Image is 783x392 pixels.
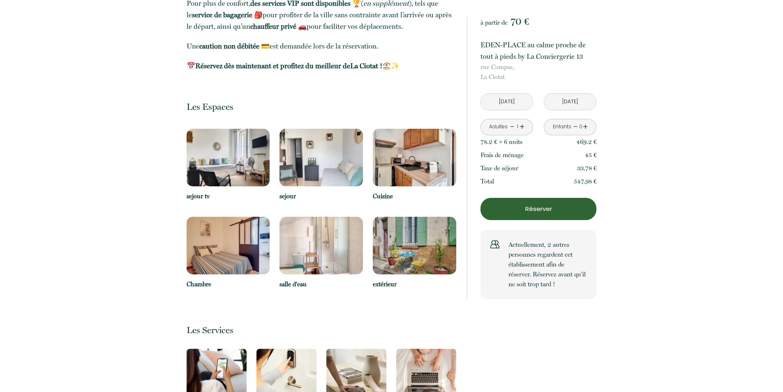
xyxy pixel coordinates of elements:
[508,240,587,289] p: Actuellement, 2 autres personnes regardent cet établissement afin de réserver. Réservez avant qu’...
[544,94,596,110] input: Départ
[199,42,270,50] strong: caution non débitée 💳
[520,121,524,133] a: +
[373,191,456,201] p: Cuisine
[520,138,522,146] span: s
[579,123,583,131] div: 0
[490,240,499,249] img: users
[187,40,456,52] p: Une est demandée lors de la réservation.
[480,137,522,147] p: 78.2 € × 6 nuit
[187,60,456,72] p: 📅 🏖️✨
[573,121,578,133] a: -
[480,39,596,62] p: EDEN-PLACE au calme proche de tout à pieds by La Conciergerie 13
[480,62,596,82] p: La Ciotat
[373,217,456,274] img: 16949887361693.jpg
[350,62,382,70] strong: La Ciotat !
[576,137,597,147] p: 469.2 €
[585,150,597,160] p: 45 €
[187,279,270,289] p: Chambre
[279,191,363,201] p: sejour
[510,121,515,133] a: -
[481,94,533,110] input: Arrivée
[373,129,456,186] img: 16863389366539.jpg
[553,123,571,131] div: Enfants
[583,121,588,133] a: +
[489,123,508,131] div: Adultes
[373,279,456,289] p: extérieur
[195,62,350,70] strong: Réservez dès maintenant et profitez du meilleur de
[480,163,518,173] p: Taxe de séjour
[480,62,596,72] span: rue Compas,
[187,325,456,336] p: Les Services
[250,22,307,30] strong: chauffeur privé 🚗
[279,217,363,274] img: 16863391946609.png
[515,123,520,131] div: 1
[574,176,597,186] p: 547.98 €
[480,19,508,26] span: à partir de
[577,163,597,173] p: 33.78 €
[279,279,363,289] p: salle d'eau
[187,101,456,112] p: Les Espaces
[480,198,596,220] button: Réserver
[480,150,524,160] p: Frais de ménage
[187,191,270,201] p: sejour tv
[187,217,270,274] img: 16863389714565.jpg
[187,129,270,186] img: 16949886856791.jpg
[279,129,363,186] img: 16949886226803.jpg
[510,16,529,27] span: 70 €
[483,204,594,214] p: Réserver
[192,11,263,19] strong: service de bagagerie 🎒
[480,176,494,186] p: Total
